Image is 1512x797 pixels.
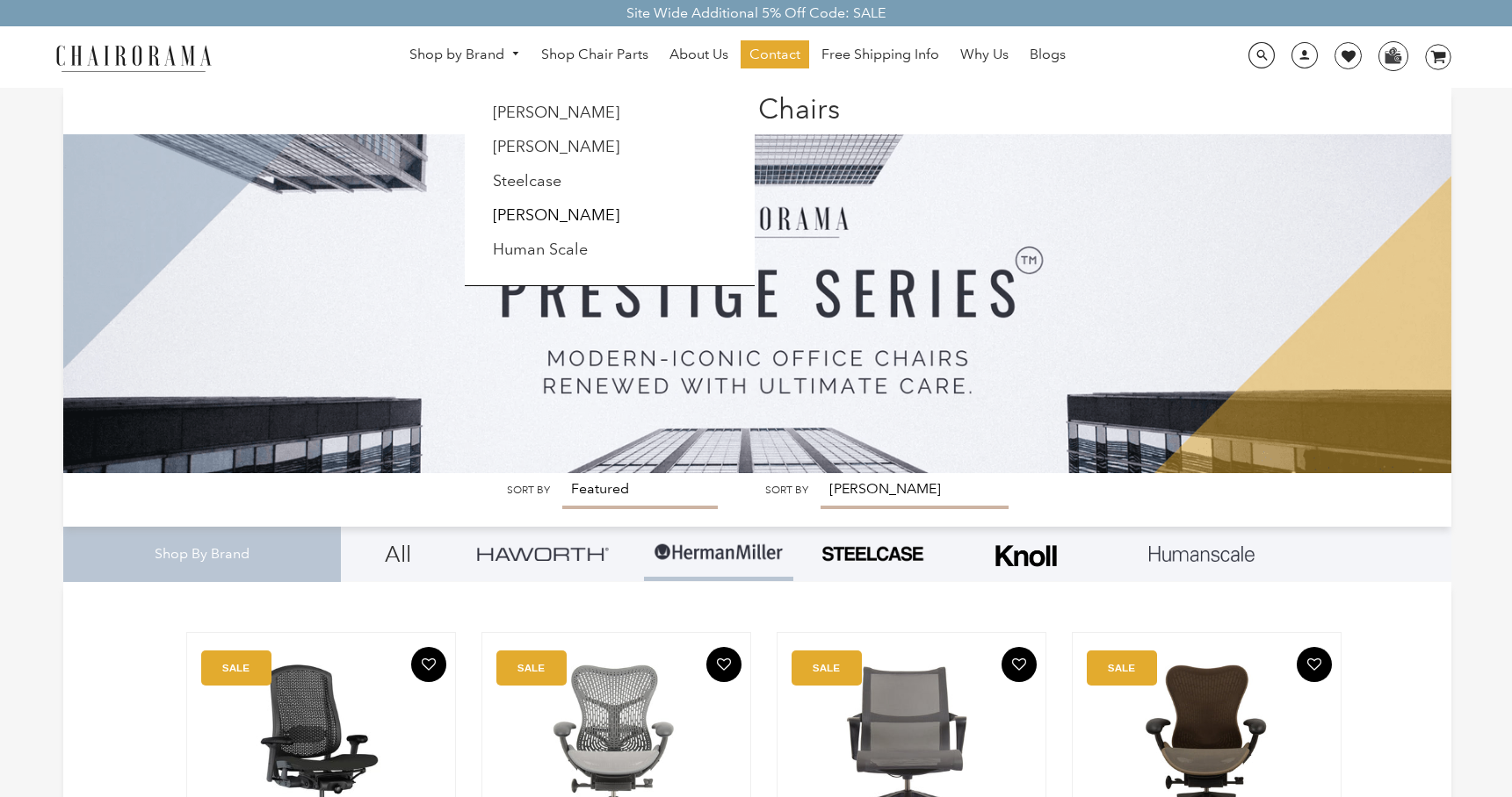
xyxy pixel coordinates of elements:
img: chairorama [46,42,221,73]
a: Blogs [1021,40,1074,68]
a: Shop by Brand [401,41,529,68]
a: Why Us [951,40,1017,68]
a: [PERSON_NAME] [493,205,619,225]
nav: DesktopNavigation [296,40,1180,73]
a: Shop Chair Parts [532,40,657,68]
img: WhatsApp_Image_2024-07-12_at_16.23.01.webp [1379,42,1407,68]
span: Why Us [960,46,1009,64]
span: Free Shipping Info [821,46,939,64]
a: [PERSON_NAME] [493,137,619,156]
span: Blogs [1030,46,1066,64]
a: Steelcase [493,171,561,190]
a: Contact [741,40,809,68]
a: About Us [661,40,737,68]
a: Free Shipping Info [813,40,948,68]
span: Contact [749,46,800,64]
a: [PERSON_NAME] [493,103,619,122]
span: About Us [669,46,728,64]
span: Shop Chair Parts [541,46,648,64]
a: Human Scale [493,240,588,259]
